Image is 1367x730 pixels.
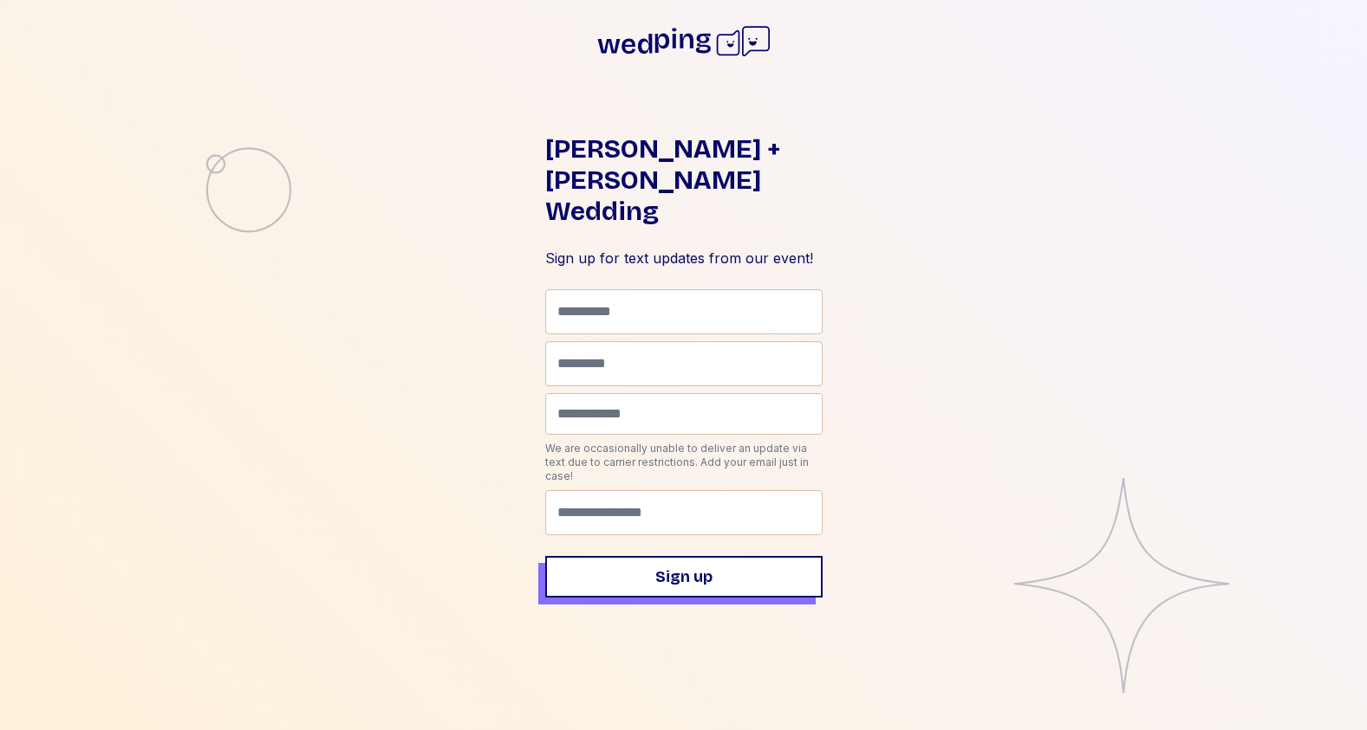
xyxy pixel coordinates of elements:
[655,565,713,589] span: Sign up
[545,248,823,268] p: Sign up for text updates from our event!
[545,341,823,386] input: Last name
[545,556,823,598] button: Sign up
[545,133,823,227] h1: [PERSON_NAME] + [PERSON_NAME] Wedding
[545,442,823,483] p: We are occasionally unable to deliver an update via text due to carrier restrictions. Add your em...
[545,490,823,535] input: Email (optional)
[545,289,823,334] input: First name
